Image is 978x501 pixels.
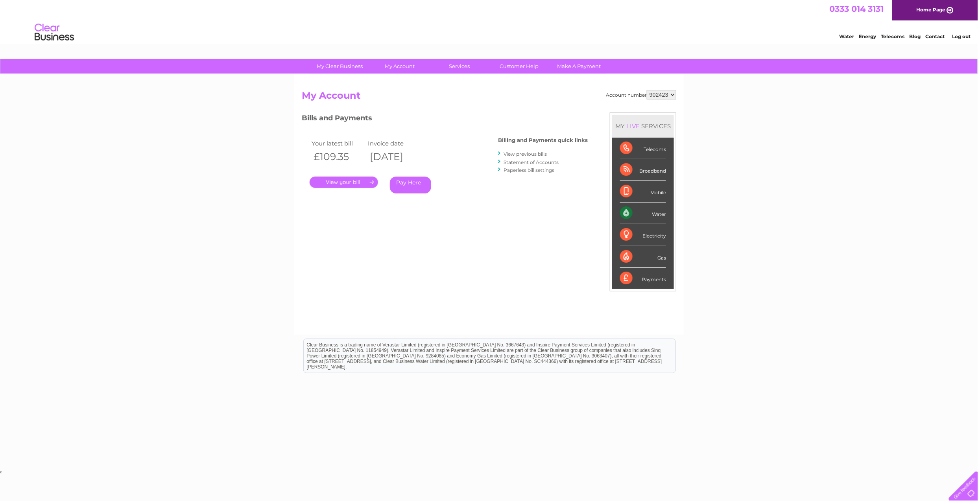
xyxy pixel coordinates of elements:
div: Account number [606,90,676,99]
div: LIVE [625,122,641,130]
td: Invoice date [366,138,423,149]
a: Pay Here [390,177,431,193]
a: . [310,177,378,188]
img: logo.png [34,20,74,44]
a: Water [840,33,854,39]
div: Telecoms [620,138,666,159]
th: £109.35 [310,149,366,165]
div: Broadband [620,159,666,181]
a: My Clear Business [308,59,373,74]
div: MY SERVICES [612,115,674,137]
div: Electricity [620,224,666,246]
h4: Billing and Payments quick links [498,137,588,143]
div: Mobile [620,181,666,203]
a: Customer Help [487,59,552,74]
a: Make A Payment [547,59,612,74]
div: Gas [620,246,666,268]
a: 0333 014 3131 [830,4,884,14]
th: [DATE] [366,149,423,165]
div: Payments [620,268,666,289]
a: Contact [926,33,945,39]
a: Telecoms [881,33,905,39]
div: Water [620,203,666,224]
a: My Account [367,59,432,74]
div: Clear Business is a trading name of Verastar Limited (registered in [GEOGRAPHIC_DATA] No. 3667643... [304,4,675,38]
h3: Bills and Payments [302,112,588,126]
a: Services [427,59,492,74]
td: Your latest bill [310,138,366,149]
a: Blog [910,33,921,39]
h2: My Account [302,90,676,105]
a: View previous bills [504,151,547,157]
a: Log out [952,33,971,39]
a: Energy [859,33,877,39]
a: Paperless bill settings [504,167,554,173]
a: Statement of Accounts [504,159,559,165]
